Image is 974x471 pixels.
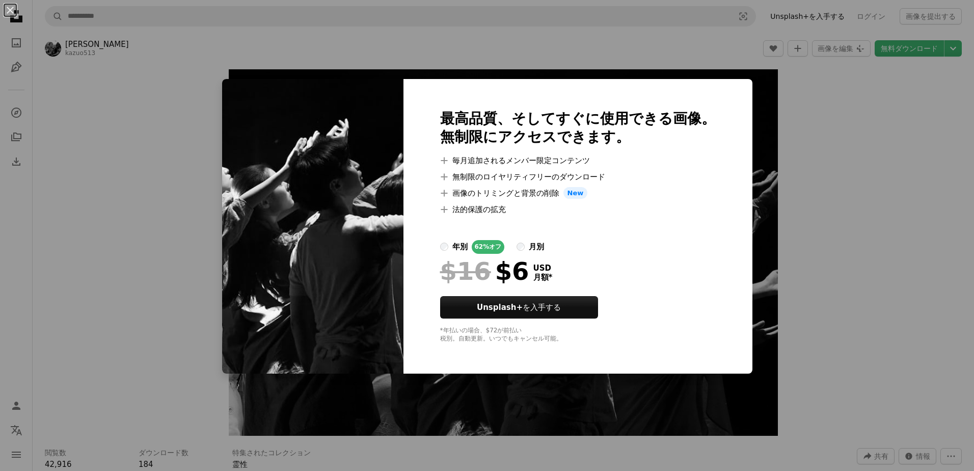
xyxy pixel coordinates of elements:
li: 画像のトリミングと背景の削除 [440,187,716,199]
img: photo-1701067553789-982196c99a1d [222,79,403,374]
span: USD [533,264,553,273]
div: $6 [440,258,529,284]
div: 月別 [529,241,544,253]
input: 年別62%オフ [440,243,448,251]
strong: Unsplash+ [477,303,523,312]
li: 毎月追加されるメンバー限定コンテンツ [440,154,716,167]
li: 法的保護の拡充 [440,203,716,216]
span: $16 [440,258,491,284]
div: 年別 [452,241,468,253]
li: 無制限のロイヤリティフリーのダウンロード [440,171,716,183]
div: 62% オフ [472,240,505,254]
button: Unsplash+を入手する [440,296,598,319]
input: 月別 [517,243,525,251]
div: *年払いの場合、 $72 が前払い 税別。自動更新。いつでもキャンセル可能。 [440,327,716,343]
h2: 最高品質、そしてすぐに使用できる画像。 無制限にアクセスできます。 [440,110,716,146]
span: New [563,187,588,199]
